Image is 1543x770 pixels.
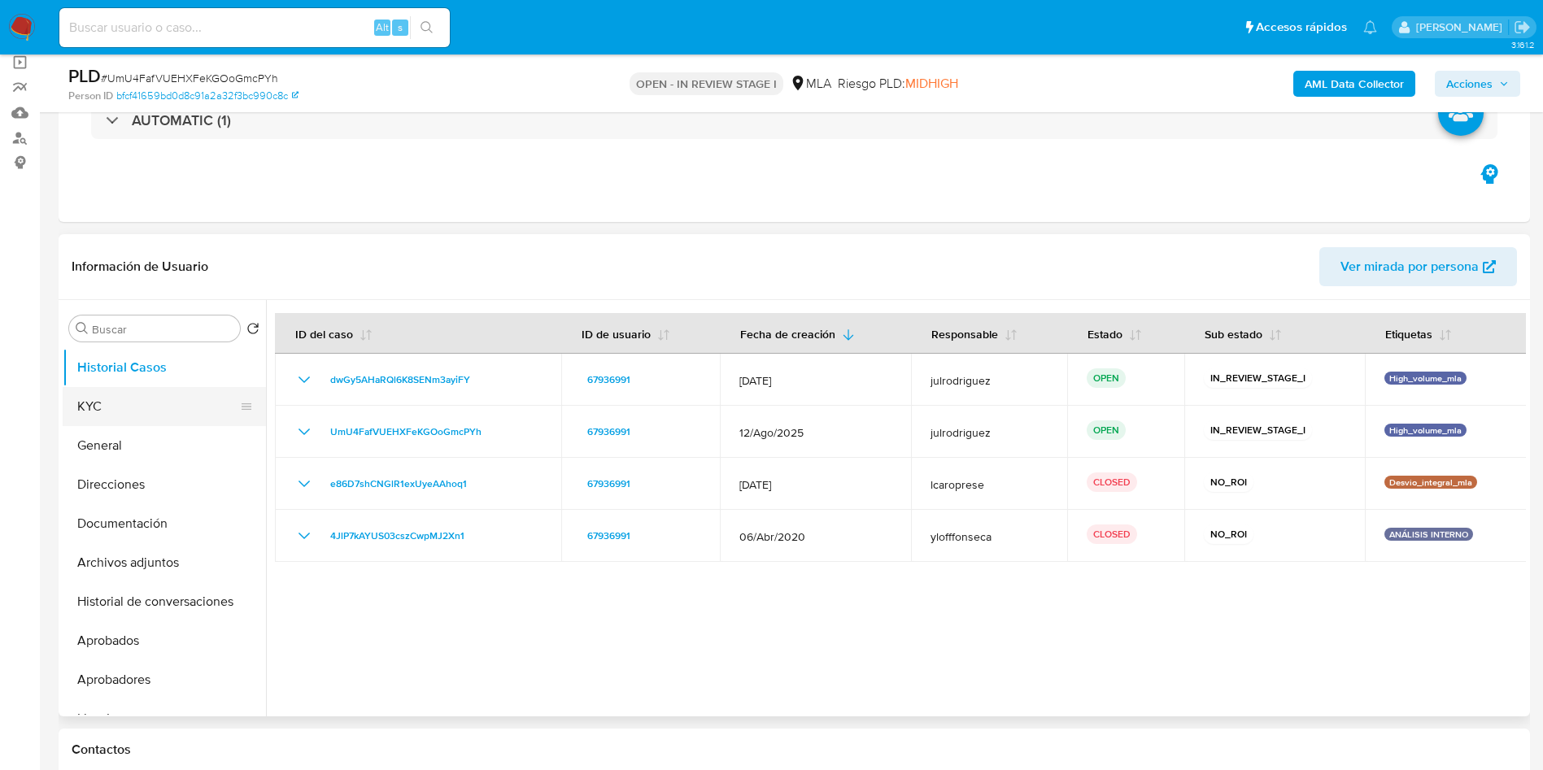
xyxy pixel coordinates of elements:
h3: AUTOMATIC (1) [132,111,231,129]
h1: Contactos [72,742,1517,758]
p: julieta.rodriguez@mercadolibre.com [1416,20,1508,35]
button: Archivos adjuntos [63,543,266,582]
button: Ver mirada por persona [1319,247,1517,286]
h1: Información de Usuario [72,259,208,275]
span: Riesgo PLD: [838,75,958,93]
div: MLA [790,75,831,93]
button: Lista Interna [63,699,266,738]
span: MIDHIGH [905,74,958,93]
span: s [398,20,403,35]
button: Volver al orden por defecto [246,322,259,340]
button: Aprobados [63,621,266,660]
button: Aprobadores [63,660,266,699]
b: PLD [68,63,101,89]
span: Accesos rápidos [1256,19,1347,36]
input: Buscar usuario o caso... [59,17,450,38]
button: KYC [63,387,253,426]
button: search-icon [410,16,443,39]
button: Historial de conversaciones [63,582,266,621]
span: Alt [376,20,389,35]
span: 3.161.2 [1511,38,1535,51]
span: # UmU4FafVUEHXFeKGOoGmcPYh [101,70,278,86]
a: Notificaciones [1363,20,1377,34]
a: Salir [1514,19,1531,36]
span: Ver mirada por persona [1340,247,1479,286]
div: AUTOMATIC (1) [91,102,1497,139]
button: Historial Casos [63,348,266,387]
b: Person ID [68,89,113,103]
span: Acciones [1446,71,1493,97]
button: Buscar [76,322,89,335]
button: Direcciones [63,465,266,504]
input: Buscar [92,322,233,337]
button: General [63,426,266,465]
a: bfcf41659bd0d8c91a2a32f3bc990c8c [116,89,299,103]
button: AML Data Collector [1293,71,1415,97]
p: OPEN - IN REVIEW STAGE I [630,72,783,95]
b: AML Data Collector [1305,71,1404,97]
button: Documentación [63,504,266,543]
button: Acciones [1435,71,1520,97]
